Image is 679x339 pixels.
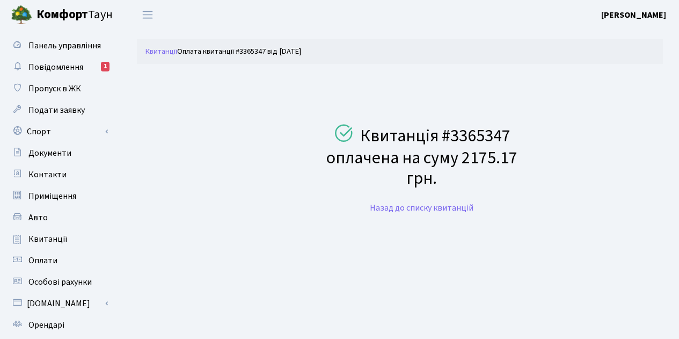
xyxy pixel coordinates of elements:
[11,4,32,26] img: logo.png
[5,207,113,228] a: Авто
[28,104,85,116] span: Подати заявку
[101,62,109,71] div: 1
[28,319,64,331] span: Орендарі
[28,255,57,266] span: Оплати
[134,6,161,24] button: Переключити навігацію
[5,99,113,121] a: Подати заявку
[5,314,113,336] a: Орендарі
[36,6,88,23] b: Комфорт
[326,124,517,191] h2: Квитанція #3365347 оплачена на суму 2175.17 грн.
[5,121,113,142] a: Спорт
[28,190,76,202] span: Приміщення
[5,164,113,185] a: Контакти
[28,276,92,288] span: Особові рахунки
[28,40,101,52] span: Панель управління
[5,185,113,207] a: Приміщення
[5,271,113,293] a: Особові рахунки
[36,6,113,24] span: Таун
[601,9,666,21] a: [PERSON_NAME]
[28,147,71,159] span: Документи
[28,61,83,73] span: Повідомлення
[28,212,48,223] span: Авто
[28,233,68,245] span: Квитанції
[5,78,113,99] a: Пропуск в ЖК
[5,228,113,250] a: Квитанції
[5,56,113,78] a: Повідомлення1
[370,202,473,214] a: Назад до списку квитанцій
[5,35,113,56] a: Панель управління
[5,142,113,164] a: Документи
[5,250,113,271] a: Оплати
[145,46,177,57] a: Квитанції
[28,169,67,181] span: Контакти
[5,293,113,314] a: [DOMAIN_NAME]
[28,83,81,95] span: Пропуск в ЖК
[177,46,301,57] li: Оплата квитанції #3365347 від [DATE]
